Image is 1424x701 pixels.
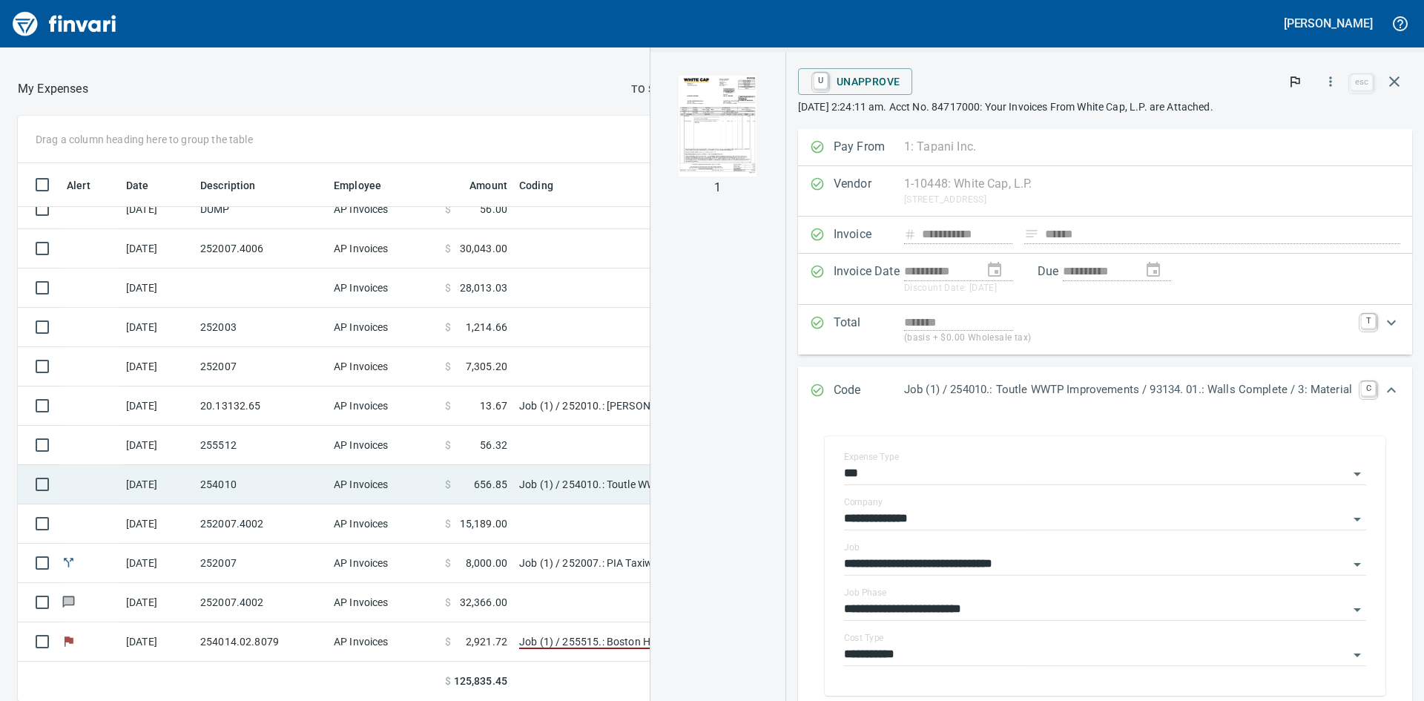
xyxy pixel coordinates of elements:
[120,190,194,229] td: [DATE]
[126,177,149,194] span: Date
[466,634,507,649] span: 2,921.72
[18,80,88,98] p: My Expenses
[519,177,553,194] span: Coding
[1347,509,1368,530] button: Open
[120,544,194,583] td: [DATE]
[1347,599,1368,620] button: Open
[328,347,439,386] td: AP Invoices
[798,305,1412,355] div: Expand
[1347,64,1412,99] span: Close invoice
[120,229,194,269] td: [DATE]
[120,622,194,662] td: [DATE]
[328,544,439,583] td: AP Invoices
[513,386,884,426] td: Job (1) / 252010.: [PERSON_NAME]. MP 1.33 Bridge Scour Repair / 85321. .: Barrier Stream Diversio...
[334,177,400,194] span: Employee
[67,177,90,194] span: Alert
[120,465,194,504] td: [DATE]
[466,556,507,570] span: 8,000.00
[194,544,328,583] td: 252007
[844,498,883,507] label: Company
[679,76,756,177] img: Page 1
[798,99,1412,114] p: [DATE] 2:24:11 am. Acct No. 84717000: Your Invoices From White Cap, L.P. are Attached.
[460,595,507,610] span: 32,366.00
[834,381,904,401] p: Code
[513,465,884,504] td: Job (1) / 254010.: Toutle WWTP Improvements
[61,558,76,567] span: Split transaction
[1361,314,1376,329] a: T
[126,177,168,194] span: Date
[460,280,507,295] span: 28,013.03
[61,636,76,646] span: Flagged
[1347,554,1368,575] button: Open
[844,543,860,552] label: Job
[844,633,884,642] label: Cost Type
[445,556,451,570] span: $
[200,177,256,194] span: Description
[328,426,439,465] td: AP Invoices
[513,544,884,583] td: Job (1) / 252007.: PIA Taxiway A West Rehabilitation / 40010. 02.: 3"-5" Inch Cold Milling (SUB) ...
[469,177,507,194] span: Amount
[1284,16,1373,31] h5: [PERSON_NAME]
[36,132,253,147] p: Drag a column heading here to group the table
[9,6,120,42] img: Finvari
[445,595,451,610] span: $
[445,673,451,688] span: $
[445,438,451,452] span: $
[466,320,507,335] span: 1,214.66
[120,269,194,308] td: [DATE]
[834,314,904,346] p: Total
[194,622,328,662] td: 254014.02.8079
[61,597,76,607] span: Has messages
[474,477,507,492] span: 656.85
[904,381,1352,398] p: Job (1) / 254010.: Toutle WWTP Improvements / 93134. 01.: Walls Complete / 3: Material
[120,504,194,544] td: [DATE]
[1314,65,1347,98] button: More
[480,202,507,217] span: 56.00
[445,202,451,217] span: $
[67,177,110,194] span: Alert
[513,622,884,662] td: Job (1) / 255515.: Boston Harbor Watermain and Inflow / 1506. .: Geotechnical Potholing / 5: Other
[120,583,194,622] td: [DATE]
[120,308,194,347] td: [DATE]
[445,634,451,649] span: $
[450,177,507,194] span: Amount
[466,359,507,374] span: 7,305.20
[328,386,439,426] td: AP Invoices
[480,438,507,452] span: 56.32
[18,80,88,98] nav: breadcrumb
[194,229,328,269] td: 252007.4006
[194,465,328,504] td: 254010
[844,588,886,597] label: Job Phase
[445,477,451,492] span: $
[194,190,328,229] td: DUMP
[194,347,328,386] td: 252007
[480,398,507,413] span: 13.67
[1361,381,1376,396] a: C
[519,177,573,194] span: Coding
[1347,464,1368,484] button: Open
[194,583,328,622] td: 252007.4002
[328,269,439,308] td: AP Invoices
[194,386,328,426] td: 20.13132.65
[631,80,688,99] span: To Submit
[714,179,721,197] p: 1
[328,504,439,544] td: AP Invoices
[1351,74,1373,90] a: esc
[460,516,507,531] span: 15,189.00
[445,241,451,256] span: $
[328,583,439,622] td: AP Invoices
[814,73,828,89] a: U
[445,516,451,531] span: $
[120,426,194,465] td: [DATE]
[120,347,194,386] td: [DATE]
[460,241,507,256] span: 30,043.00
[328,308,439,347] td: AP Invoices
[904,331,1352,346] p: (basis + $0.00 Wholesale tax)
[445,398,451,413] span: $
[445,280,451,295] span: $
[810,69,900,94] span: Unapprove
[798,366,1412,415] div: Expand
[194,308,328,347] td: 252003
[445,359,451,374] span: $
